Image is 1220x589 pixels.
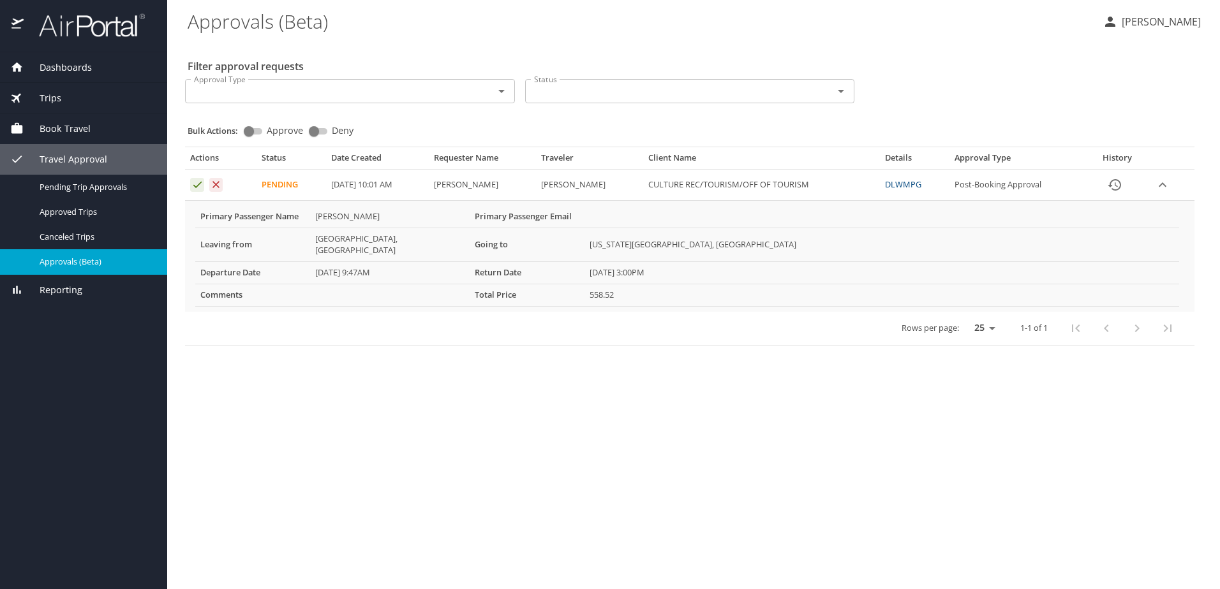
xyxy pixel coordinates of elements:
td: [DATE] 10:01 AM [326,170,429,201]
p: Bulk Actions: [188,125,248,136]
th: Approval Type [949,152,1087,169]
th: Going to [470,228,584,261]
p: Rows per page: [902,324,959,332]
th: Date Created [326,152,429,169]
span: Canceled Trips [40,231,152,243]
td: Post-Booking Approval [949,170,1087,201]
th: Return Date [470,261,584,284]
span: Reporting [24,283,82,297]
th: Primary Passenger Name [195,206,310,228]
span: Approved Trips [40,206,152,218]
table: More info for approvals [195,206,1179,307]
button: Open [832,82,850,100]
span: Approvals (Beta) [40,256,152,268]
span: Trips [24,91,61,105]
td: [DATE] 9:47AM [310,261,470,284]
td: 558.52 [584,284,1179,306]
button: expand row [1153,175,1172,194]
h2: Filter approval requests [188,56,304,76]
th: Total Price [470,284,584,306]
span: Deny [332,126,353,135]
td: Pending [257,170,326,201]
table: Approval table [185,152,1194,345]
span: Approve [267,126,303,135]
th: Departure Date [195,261,310,284]
th: Traveler [536,152,643,169]
select: rows per page [964,318,1000,337]
td: [PERSON_NAME] [429,170,536,201]
td: [DATE] 3:00PM [584,261,1179,284]
td: [PERSON_NAME] [310,206,470,228]
button: Open [493,82,510,100]
span: Travel Approval [24,152,107,166]
th: History [1087,152,1149,169]
td: CULTURE REC/TOURISM/OFF OF TOURISM [643,170,880,201]
img: icon-airportal.png [11,13,25,38]
img: airportal-logo.png [25,13,145,38]
td: [US_STATE][GEOGRAPHIC_DATA], [GEOGRAPHIC_DATA] [584,228,1179,261]
span: Pending Trip Approvals [40,181,152,193]
p: [PERSON_NAME] [1118,14,1201,29]
th: Requester Name [429,152,536,169]
button: [PERSON_NAME] [1097,10,1206,33]
button: History [1099,170,1130,200]
span: Book Travel [24,122,91,136]
th: Actions [185,152,257,169]
th: Primary Passenger Email [470,206,584,228]
td: [PERSON_NAME] [536,170,643,201]
a: DLWMPG [885,178,921,190]
td: [GEOGRAPHIC_DATA], [GEOGRAPHIC_DATA] [310,228,470,261]
span: Dashboards [24,61,92,75]
th: Details [880,152,949,169]
h1: Approvals (Beta) [188,1,1092,41]
th: Leaving from [195,228,310,261]
th: Client Name [643,152,880,169]
th: Status [257,152,326,169]
p: 1-1 of 1 [1020,324,1048,332]
th: Comments [195,284,310,306]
